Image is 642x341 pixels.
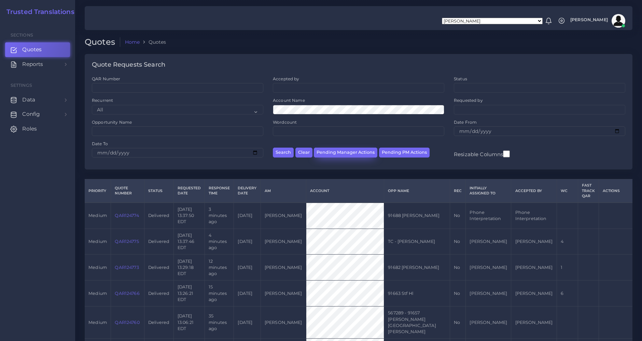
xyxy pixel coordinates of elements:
[466,203,511,229] td: Phone Interpretation
[173,203,205,229] td: [DATE] 13:37:50 EDT
[450,306,465,339] td: No
[22,125,37,133] span: Roles
[567,14,628,28] a: [PERSON_NAME]avatar
[261,281,306,306] td: [PERSON_NAME]
[234,281,261,306] td: [DATE]
[306,179,384,203] th: Account
[273,148,294,158] button: Search
[450,203,465,229] td: No
[511,229,557,255] td: [PERSON_NAME]
[205,203,234,229] td: 3 minutes ago
[384,281,450,306] td: 91663 Stf Hl
[88,291,107,296] span: medium
[88,265,107,270] span: medium
[295,148,312,158] button: Clear
[144,255,173,281] td: Delivered
[503,150,510,158] input: Resizable Columns
[261,255,306,281] td: [PERSON_NAME]
[140,39,166,45] li: Quotes
[557,281,578,306] td: 6
[557,255,578,281] td: 1
[92,97,113,103] label: Recurrent
[578,179,599,203] th: Fast Track QAR
[450,229,465,255] td: No
[85,179,111,203] th: Priority
[173,229,205,255] td: [DATE] 13:37:46 EDT
[5,57,70,71] a: Reports
[466,255,511,281] td: [PERSON_NAME]
[261,203,306,229] td: [PERSON_NAME]
[115,320,139,325] a: QAR124760
[92,141,108,147] label: Date To
[92,76,120,82] label: QAR Number
[144,281,173,306] td: Delivered
[205,255,234,281] td: 12 minutes ago
[173,306,205,339] td: [DATE] 13:06:21 EDT
[205,281,234,306] td: 15 minutes ago
[205,179,234,203] th: Response Time
[234,229,261,255] td: [DATE]
[261,229,306,255] td: [PERSON_NAME]
[450,179,465,203] th: REC
[234,179,261,203] th: Delivery Date
[144,229,173,255] td: Delivered
[205,306,234,339] td: 35 minutes ago
[511,203,557,229] td: Phone Interpretation
[205,229,234,255] td: 4 minutes ago
[11,32,33,38] span: Sections
[379,148,430,158] button: Pending PM Actions
[2,8,74,16] a: Trusted Translations
[466,281,511,306] td: [PERSON_NAME]
[11,83,32,88] span: Settings
[22,60,43,68] span: Reports
[88,320,107,325] span: medium
[92,119,132,125] label: Opportunity Name
[454,97,483,103] label: Requested by
[22,96,35,104] span: Data
[88,213,107,218] span: medium
[273,97,305,103] label: Account Name
[450,255,465,281] td: No
[115,291,139,296] a: QAR124766
[511,179,557,203] th: Accepted by
[384,179,450,203] th: Opp Name
[273,76,299,82] label: Accepted by
[511,255,557,281] td: [PERSON_NAME]
[273,119,297,125] label: Wordcount
[612,14,625,28] img: avatar
[261,179,306,203] th: AM
[384,255,450,281] td: 91682 [PERSON_NAME]
[450,281,465,306] td: No
[173,255,205,281] td: [DATE] 13:29:18 EDT
[384,203,450,229] td: 91688 [PERSON_NAME]
[144,203,173,229] td: Delivered
[5,93,70,107] a: Data
[173,281,205,306] td: [DATE] 13:26:21 EDT
[115,239,139,244] a: QAR124775
[5,42,70,57] a: Quotes
[5,122,70,136] a: Roles
[22,110,40,118] span: Config
[384,229,450,255] td: TC - [PERSON_NAME]
[22,46,42,53] span: Quotes
[314,148,377,158] button: Pending Manager Actions
[466,306,511,339] td: [PERSON_NAME]
[511,281,557,306] td: [PERSON_NAME]
[261,306,306,339] td: [PERSON_NAME]
[115,213,139,218] a: QAR124774
[92,61,165,69] h4: Quote Requests Search
[111,179,144,203] th: Quote Number
[115,265,139,270] a: QAR124773
[454,150,510,158] label: Resizable Columns
[125,39,140,45] a: Home
[466,179,511,203] th: Initially Assigned to
[144,179,173,203] th: Status
[5,107,70,121] a: Config
[557,229,578,255] td: 4
[454,119,477,125] label: Date From
[466,229,511,255] td: [PERSON_NAME]
[234,255,261,281] td: [DATE]
[173,179,205,203] th: Requested Date
[511,306,557,339] td: [PERSON_NAME]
